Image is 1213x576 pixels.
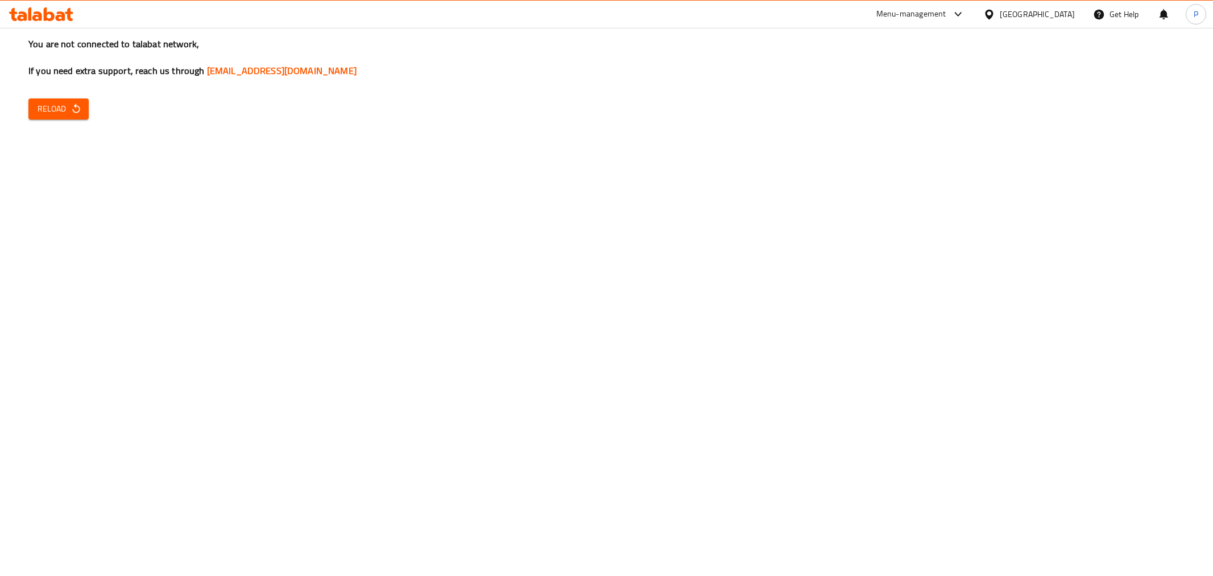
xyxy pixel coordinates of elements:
[38,102,80,116] span: Reload
[1000,8,1075,20] div: [GEOGRAPHIC_DATA]
[1194,8,1198,20] span: P
[28,98,89,120] button: Reload
[876,7,946,21] div: Menu-management
[207,62,357,79] a: [EMAIL_ADDRESS][DOMAIN_NAME]
[28,38,1185,77] h3: You are not connected to talabat network, If you need extra support, reach us through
